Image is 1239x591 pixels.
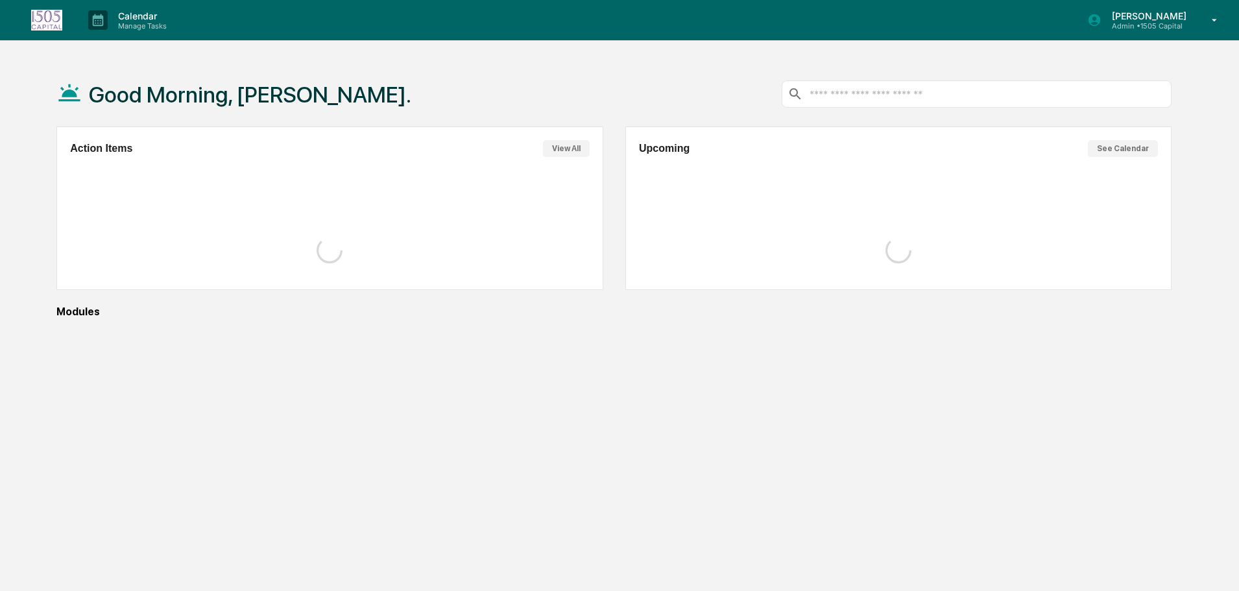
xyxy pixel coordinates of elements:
div: Modules [56,306,1172,318]
h2: Upcoming [639,143,690,154]
h2: Action Items [70,143,132,154]
h1: Good Morning, [PERSON_NAME]. [89,82,411,108]
button: View All [543,140,590,157]
p: Manage Tasks [108,21,173,30]
img: logo [31,10,62,30]
button: See Calendar [1088,140,1158,157]
p: Admin • 1505 Capital [1101,21,1193,30]
p: [PERSON_NAME] [1101,10,1193,21]
p: Calendar [108,10,173,21]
